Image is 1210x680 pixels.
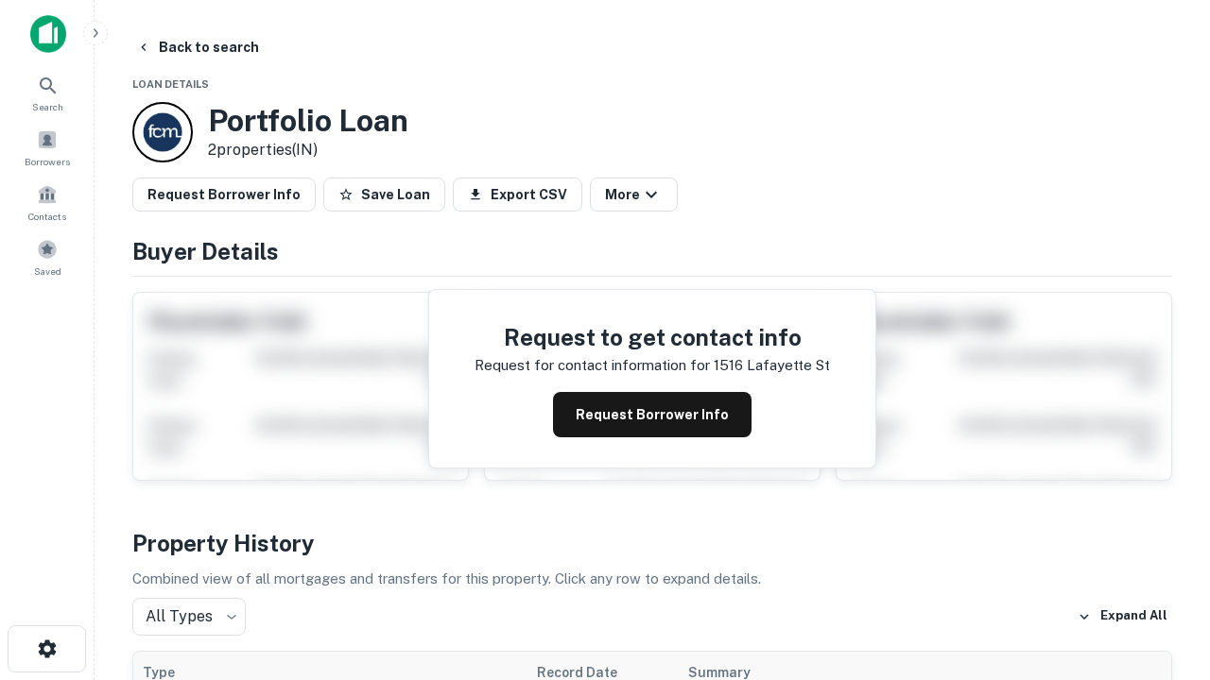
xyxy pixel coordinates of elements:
span: Borrowers [25,154,70,169]
iframe: Chat Widget [1115,468,1210,559]
p: Combined view of all mortgages and transfers for this property. Click any row to expand details. [132,568,1172,590]
span: Contacts [28,209,66,224]
h4: Buyer Details [132,234,1172,268]
a: Contacts [6,177,89,228]
span: Saved [34,263,61,279]
button: Expand All [1073,603,1172,631]
span: Loan Details [132,78,209,90]
h3: Portfolio Loan [208,103,408,139]
img: capitalize-icon.png [30,15,66,53]
button: Save Loan [323,178,445,212]
h4: Request to get contact info [475,320,830,354]
button: More [590,178,678,212]
h4: Property History [132,526,1172,560]
p: 1516 lafayette st [714,354,830,377]
a: Search [6,67,89,118]
button: Export CSV [453,178,582,212]
p: Request for contact information for [475,354,710,377]
a: Borrowers [6,122,89,173]
a: Saved [6,231,89,282]
div: All Types [132,598,246,636]
button: Request Borrower Info [553,392,752,437]
span: Search [32,99,63,114]
button: Request Borrower Info [132,178,316,212]
button: Back to search [129,30,267,64]
p: 2 properties (IN) [208,139,408,161]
